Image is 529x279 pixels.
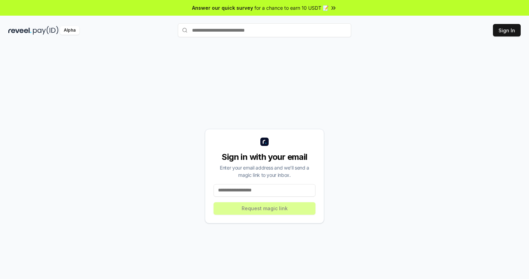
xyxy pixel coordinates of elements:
span: for a chance to earn 10 USDT 📝 [254,4,329,11]
div: Sign in with your email [214,151,315,163]
img: pay_id [33,26,59,35]
img: reveel_dark [8,26,32,35]
button: Sign In [493,24,521,36]
img: logo_small [260,138,269,146]
span: Answer our quick survey [192,4,253,11]
div: Alpha [60,26,79,35]
div: Enter your email address and we’ll send a magic link to your inbox. [214,164,315,179]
